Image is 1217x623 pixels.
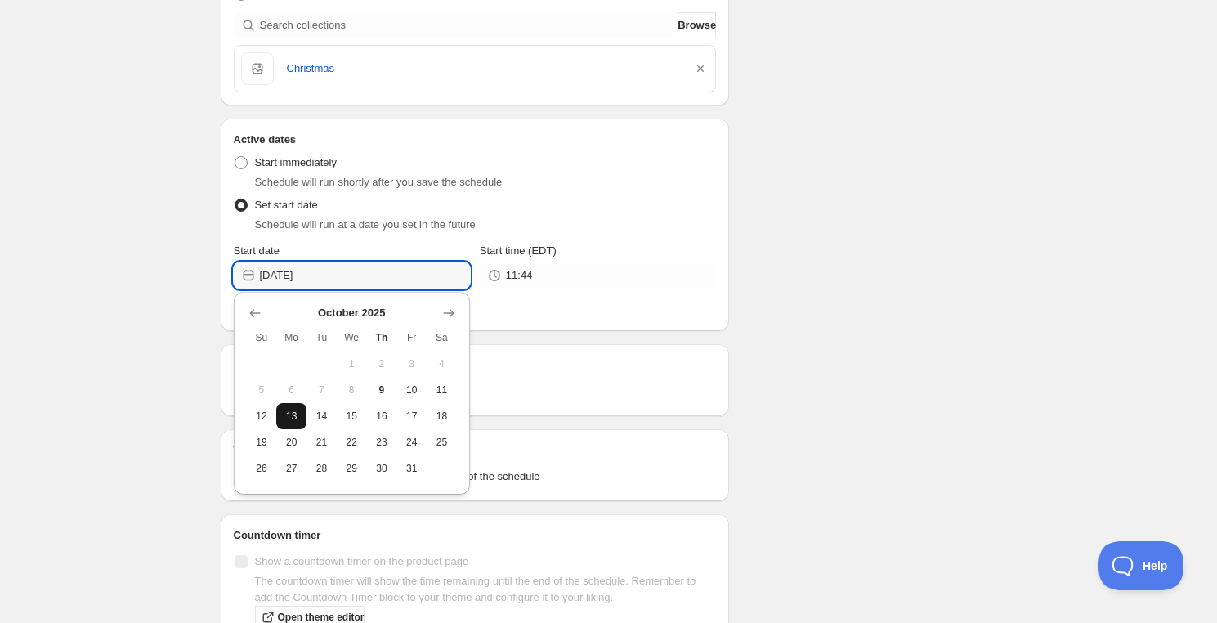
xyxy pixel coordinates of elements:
button: Friday October 31 2025 [396,455,427,482]
button: Show previous month, September 2025 [244,302,266,325]
button: Wednesday October 15 2025 [337,403,367,429]
span: 29 [343,462,360,475]
h2: Active dates [234,132,717,148]
span: 4 [433,357,450,370]
span: 15 [343,410,360,423]
span: Start date [234,244,280,257]
span: 30 [374,462,391,475]
span: 14 [313,410,330,423]
span: Schedule will run shortly after you save the schedule [255,176,503,188]
span: Th [374,331,391,344]
h2: Countdown timer [234,527,717,544]
span: 12 [253,410,271,423]
button: Friday October 3 2025 [396,351,427,377]
a: Christmas [287,61,680,77]
span: Start time (EDT) [480,244,557,257]
p: The countdown timer will show the time remaining until the end of the schedule. Remember to add t... [255,573,717,606]
h2: Repeating [234,357,717,374]
button: Tuesday October 7 2025 [306,377,337,403]
button: Tuesday October 21 2025 [306,429,337,455]
span: 8 [343,383,360,397]
button: Friday October 24 2025 [396,429,427,455]
button: Show next month, November 2025 [437,302,460,325]
span: 7 [313,383,330,397]
button: Wednesday October 29 2025 [337,455,367,482]
span: 20 [283,436,300,449]
button: Tuesday October 14 2025 [306,403,337,429]
span: 9 [374,383,391,397]
span: Sa [433,331,450,344]
button: Sunday October 19 2025 [247,429,277,455]
button: Thursday October 2 2025 [367,351,397,377]
span: 2 [374,357,391,370]
th: Sunday [247,325,277,351]
h2: Tags [234,442,717,459]
button: Today Thursday October 9 2025 [367,377,397,403]
span: Browse [678,17,716,34]
span: 22 [343,436,360,449]
button: Wednesday October 1 2025 [337,351,367,377]
span: 27 [283,462,300,475]
iframe: Toggle Customer Support [1098,541,1184,590]
button: Thursday October 23 2025 [367,429,397,455]
button: Monday October 20 2025 [276,429,306,455]
span: Fr [403,331,420,344]
button: Thursday October 30 2025 [367,455,397,482]
th: Wednesday [337,325,367,351]
span: Show a countdown timer on the product page [255,555,469,567]
button: Saturday October 11 2025 [427,377,457,403]
span: 17 [403,410,420,423]
span: 19 [253,436,271,449]
span: We [343,331,360,344]
span: Set start date [255,199,318,211]
th: Saturday [427,325,457,351]
span: 3 [403,357,420,370]
button: Sunday October 5 2025 [247,377,277,403]
button: Thursday October 16 2025 [367,403,397,429]
span: 25 [433,436,450,449]
button: Friday October 10 2025 [396,377,427,403]
span: 31 [403,462,420,475]
button: Wednesday October 22 2025 [337,429,367,455]
span: 24 [403,436,420,449]
button: Monday October 27 2025 [276,455,306,482]
span: 13 [283,410,300,423]
span: 11 [433,383,450,397]
span: Mo [283,331,300,344]
th: Tuesday [306,325,337,351]
button: Sunday October 12 2025 [247,403,277,429]
span: 10 [403,383,420,397]
button: Friday October 17 2025 [396,403,427,429]
span: Su [253,331,271,344]
span: 21 [313,436,330,449]
span: 18 [433,410,450,423]
th: Friday [396,325,427,351]
span: 26 [253,462,271,475]
button: Monday October 13 2025 [276,403,306,429]
span: 16 [374,410,391,423]
button: Sunday October 26 2025 [247,455,277,482]
span: 1 [343,357,360,370]
span: 5 [253,383,271,397]
span: 6 [283,383,300,397]
button: Monday October 6 2025 [276,377,306,403]
span: Start immediately [255,156,337,168]
th: Monday [276,325,306,351]
span: Tu [313,331,330,344]
th: Thursday [367,325,397,351]
span: 28 [313,462,330,475]
button: Saturday October 25 2025 [427,429,457,455]
button: Browse [678,12,716,38]
span: 23 [374,436,391,449]
button: Saturday October 4 2025 [427,351,457,377]
input: Search collections [260,12,675,38]
button: Tuesday October 28 2025 [306,455,337,482]
button: Saturday October 18 2025 [427,403,457,429]
span: Schedule will run at a date you set in the future [255,218,476,231]
button: Wednesday October 8 2025 [337,377,367,403]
